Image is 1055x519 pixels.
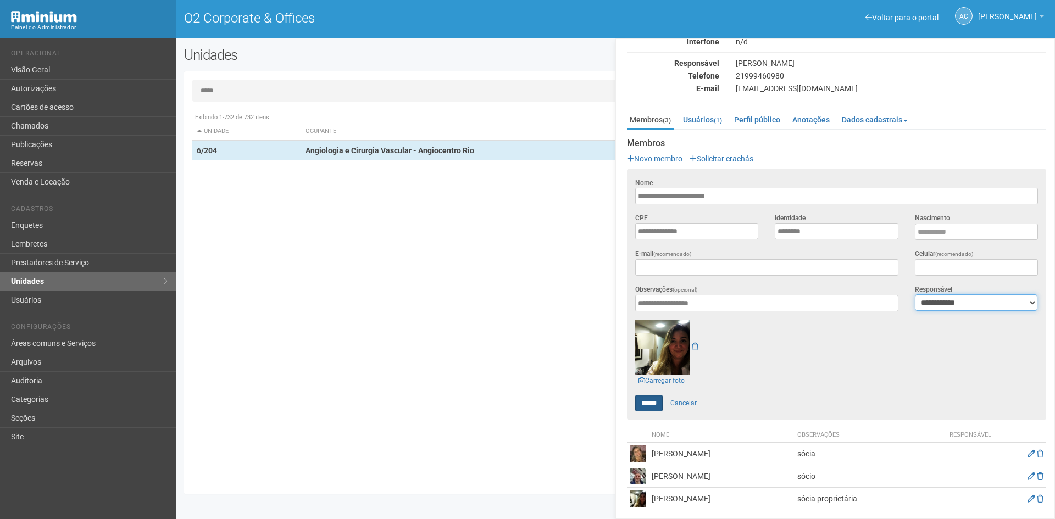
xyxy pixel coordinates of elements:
a: Excluir membro [1037,494,1043,503]
th: Nome [649,428,795,443]
a: Voltar para o portal [865,13,939,22]
label: Celular [915,249,974,259]
td: sócio [795,465,943,488]
th: Unidade: activate to sort column descending [192,122,301,141]
div: Painel do Administrador [11,23,168,32]
div: 21999460980 [728,71,1054,81]
img: user.png [630,445,646,462]
label: Identidade [775,213,806,223]
div: n/d [728,37,1054,47]
div: Responsável [619,58,728,68]
label: Observações [635,284,698,295]
strong: Angiologia e Cirurgia Vascular - Angiocentro Rio [306,146,474,155]
small: (1) [714,116,722,124]
span: Ana Carla de Carvalho Silva [978,2,1037,21]
li: Operacional [11,49,168,61]
th: Ocupante: activate to sort column ascending [301,122,674,141]
th: Responsável [943,428,998,443]
a: AC [955,7,973,25]
img: user.png [630,490,646,507]
strong: 6/204 [197,146,217,155]
label: Nome [635,178,653,188]
td: [PERSON_NAME] [649,443,795,465]
div: Telefone [619,71,728,81]
td: sócia [795,443,943,465]
img: Minium [11,11,77,23]
a: [PERSON_NAME] [978,14,1044,23]
a: Membros(3) [627,111,674,130]
div: [PERSON_NAME] [728,58,1054,68]
span: (recomendado) [653,251,692,257]
div: [EMAIL_ADDRESS][DOMAIN_NAME] [728,83,1054,93]
label: CPF [635,213,648,223]
a: Remover [692,342,698,351]
small: (3) [663,116,671,124]
a: Solicitar crachás [690,154,753,163]
a: Perfil público [731,111,783,128]
a: Editar membro [1028,472,1035,481]
span: (recomendado) [935,251,974,257]
strong: Membros [627,138,1046,148]
span: (opcional) [673,287,698,293]
h2: Unidades [184,47,534,63]
a: Novo membro [627,154,682,163]
li: Cadastros [11,205,168,216]
td: [PERSON_NAME] [649,465,795,488]
a: Dados cadastrais [839,111,910,128]
img: user.png [630,468,646,484]
li: Configurações [11,323,168,334]
a: Carregar foto [635,375,688,387]
div: E-mail [619,83,728,93]
a: Cancelar [664,395,703,411]
a: Usuários(1) [680,111,725,128]
th: Observações [795,428,943,443]
div: Exibindo 1-732 de 732 itens [192,113,1039,122]
a: Anotações [790,111,832,128]
a: Editar membro [1028,494,1035,503]
a: Excluir membro [1037,472,1043,481]
label: E-mail [635,249,692,259]
td: sócia proprietária [795,488,943,510]
a: Editar membro [1028,449,1035,458]
img: user.png [635,320,690,375]
a: Excluir membro [1037,449,1043,458]
label: Responsável [915,284,952,294]
td: [PERSON_NAME] [649,488,795,510]
label: Nascimento [915,213,950,223]
h1: O2 Corporate & Offices [184,11,607,25]
div: Interfone [619,37,728,47]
